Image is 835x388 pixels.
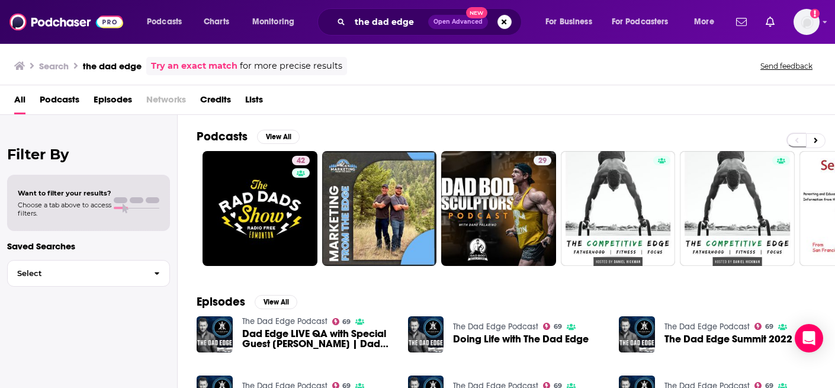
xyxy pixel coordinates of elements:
[453,334,589,344] a: Doing Life with The Dad Edge
[197,129,248,144] h2: Podcasts
[18,189,111,197] span: Want to filter your results?
[242,316,327,326] a: The Dad Edge Podcast
[244,12,310,31] button: open menu
[151,59,237,73] a: Try an exact match
[794,9,820,35] span: Logged in as megcassidy
[795,324,823,352] div: Open Intercom Messenger
[197,316,233,352] img: Dad Edge LIVE QA with Special Guest Ethan Hagner | Dad Edge Live QA Mastermind
[694,14,714,30] span: More
[8,270,144,277] span: Select
[94,90,132,114] a: Episodes
[297,155,305,167] span: 42
[292,156,310,165] a: 42
[197,129,300,144] a: PodcastsView All
[196,12,236,31] a: Charts
[453,322,538,332] a: The Dad Edge Podcast
[7,260,170,287] button: Select
[545,14,592,30] span: For Business
[534,156,551,165] a: 29
[39,60,69,72] h3: Search
[664,334,792,344] a: The Dad Edge Summit 2022
[83,60,142,72] h3: the dad edge
[255,295,297,309] button: View All
[242,329,394,349] span: Dad Edge LIVE QA with Special Guest [PERSON_NAME] | Dad Edge Live QA Mastermind
[612,14,669,30] span: For Podcasters
[466,7,487,18] span: New
[350,12,428,31] input: Search podcasts, credits, & more...
[200,90,231,114] a: Credits
[810,9,820,18] svg: Add a profile image
[9,11,123,33] img: Podchaser - Follow, Share and Rate Podcasts
[408,316,444,352] img: Doing Life with The Dad Edge
[731,12,751,32] a: Show notifications dropdown
[204,14,229,30] span: Charts
[146,90,186,114] span: Networks
[257,130,300,144] button: View All
[441,151,556,266] a: 29
[245,90,263,114] a: Lists
[794,9,820,35] img: User Profile
[757,61,816,71] button: Send feedback
[197,294,245,309] h2: Episodes
[252,14,294,30] span: Monitoring
[14,90,25,114] a: All
[203,151,317,266] a: 42
[664,322,750,332] a: The Dad Edge Podcast
[40,90,79,114] a: Podcasts
[7,241,170,252] p: Saved Searches
[342,319,351,325] span: 69
[433,19,483,25] span: Open Advanced
[147,14,182,30] span: Podcasts
[543,323,562,330] a: 69
[765,324,773,329] span: 69
[554,324,562,329] span: 69
[686,12,729,31] button: open menu
[18,201,111,217] span: Choose a tab above to access filters.
[619,316,655,352] img: The Dad Edge Summit 2022
[761,12,779,32] a: Show notifications dropdown
[329,8,533,36] div: Search podcasts, credits, & more...
[242,329,394,349] a: Dad Edge LIVE QA with Special Guest Ethan Hagner | Dad Edge Live QA Mastermind
[604,12,686,31] button: open menu
[139,12,197,31] button: open menu
[7,146,170,163] h2: Filter By
[428,15,488,29] button: Open AdvancedNew
[332,318,351,325] a: 69
[794,9,820,35] button: Show profile menu
[240,59,342,73] span: for more precise results
[197,294,297,309] a: EpisodesView All
[537,12,607,31] button: open menu
[754,323,773,330] a: 69
[538,155,547,167] span: 29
